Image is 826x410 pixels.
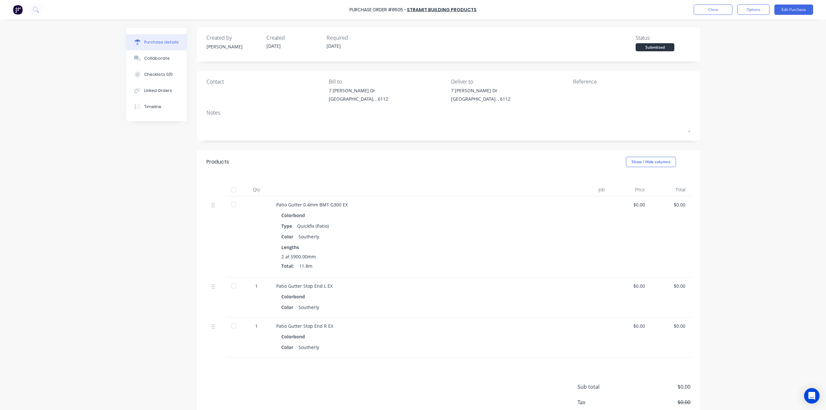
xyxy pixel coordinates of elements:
[578,383,626,391] span: Sub total
[281,332,307,341] div: Colorbond
[281,343,298,352] div: Color
[655,283,685,289] div: $0.00
[126,50,187,66] button: Collaborate
[578,398,626,406] span: Tax
[206,43,261,50] div: [PERSON_NAME]
[281,263,294,269] span: Total:
[626,157,676,167] button: Show / Hide columns
[281,303,298,312] div: Color
[299,263,312,269] span: 11.8m
[636,34,690,42] div: Status
[451,78,569,85] div: Deliver to
[144,104,161,110] div: Timeline
[655,323,685,329] div: $0.00
[126,66,187,83] button: Checklists 0/0
[407,6,477,13] a: Stramit Building Products
[298,343,319,352] div: Southerly
[276,201,556,208] div: Patio Gutter 0.4mm BMT G300 EX
[615,283,645,289] div: $0.00
[561,183,610,196] div: Job
[206,109,690,116] div: Notes
[327,34,381,42] div: Required
[329,87,388,94] div: 7 [PERSON_NAME] Dr
[636,43,674,51] div: Submitted
[276,283,556,289] div: Patio Gutter Stop End L EX
[615,323,645,329] div: $0.00
[247,283,266,289] div: 1
[206,78,324,85] div: Contact
[206,158,229,166] div: Products
[144,88,172,94] div: Linked Orders
[626,398,690,406] span: $0.00
[126,83,187,99] button: Linked Orders
[13,5,23,15] img: Factory
[126,34,187,50] button: Purchase details
[349,6,406,13] div: Purchase Order #8505 -
[655,201,685,208] div: $0.00
[126,99,187,115] button: Timeline
[281,292,307,301] div: Colorbond
[573,78,690,85] div: Reference
[281,253,316,260] span: 2 at 5900.00mm
[267,34,321,42] div: Created
[329,95,388,102] div: [GEOGRAPHIC_DATA], , 6112
[626,383,690,391] span: $0.00
[206,34,261,42] div: Created by
[451,95,510,102] div: [GEOGRAPHIC_DATA], , 6112
[451,87,510,94] div: 7 [PERSON_NAME] Dr
[281,211,307,220] div: Colorbond
[297,221,329,231] div: Quickfix (Patio)
[774,5,813,15] button: Edit Purchase
[329,78,446,85] div: Bill to
[144,55,170,61] div: Collaborate
[737,5,770,15] button: Options
[247,323,266,329] div: 1
[281,232,298,241] div: Color
[610,183,650,196] div: Price
[298,232,319,241] div: Southerly
[276,323,556,329] div: Patio Gutter Stop End R EX
[298,303,319,312] div: Southerly
[804,388,820,404] div: Open Intercom Messenger
[615,201,645,208] div: $0.00
[281,244,299,251] span: Lengths
[281,221,297,231] div: Type
[694,5,732,15] button: Close
[242,183,271,196] div: Qty
[144,39,179,45] div: Purchase details
[144,72,173,77] div: Checklists 0/0
[650,183,690,196] div: Total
